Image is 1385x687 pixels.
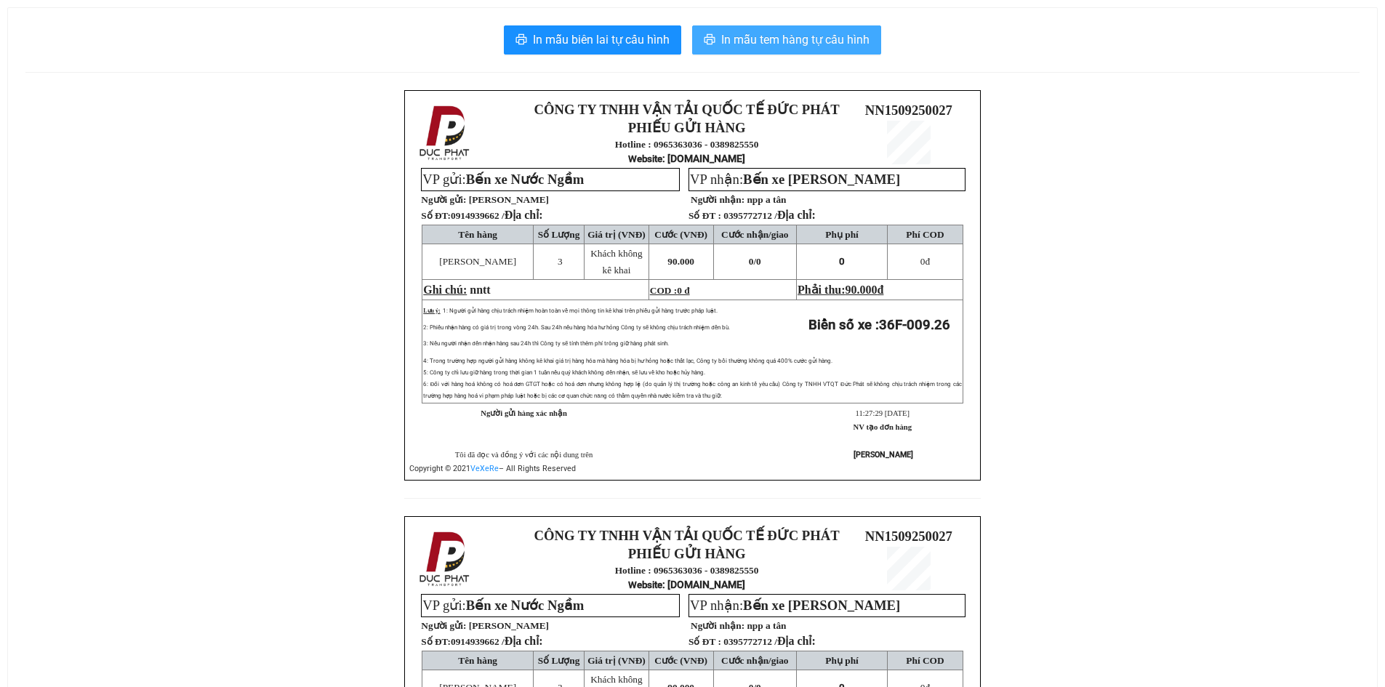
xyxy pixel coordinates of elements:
span: Bến xe Nước Ngầm [466,172,585,187]
strong: CÔNG TY TNHH VẬN TẢI QUỐC TẾ ĐỨC PHÁT [534,102,840,117]
span: Địa chỉ: [777,209,816,221]
span: Giá trị (VNĐ) [587,229,646,240]
strong: CÔNG TY TNHH VẬN TẢI QUỐC TẾ ĐỨC PHÁT [534,528,840,543]
span: Cước nhận/giao [721,655,789,666]
span: Địa chỉ: [505,635,543,647]
span: 0914939662 / [451,636,543,647]
span: Phí COD [906,655,944,666]
span: 0914939662 / [451,210,543,221]
span: Số Lượng [538,229,580,240]
span: 1: Người gửi hàng chịu trách nhiệm hoàn toàn về mọi thông tin kê khai trên phiếu gửi hàng trước p... [443,308,718,314]
span: Copyright © 2021 – All Rights Reserved [409,464,576,473]
span: 6: Đối với hàng hoá không có hoá đơn GTGT hoặc có hoá đơn nhưng không hợp lệ (do quản lý thị trườ... [423,381,962,399]
span: 0 [920,256,926,267]
strong: Hotline : 0965363036 - 0389825550 [615,139,759,150]
span: VP gửi: [422,598,584,613]
span: 2: Phiếu nhận hàng có giá trị trong vòng 24h. Sau 24h nếu hàng hóa hư hỏng Công ty sẽ không chịu ... [423,324,729,331]
span: Phải thu: [798,284,883,296]
span: Bến xe [PERSON_NAME] [743,598,900,613]
button: printerIn mẫu tem hàng tự cấu hình [692,25,881,55]
span: Website [628,153,662,164]
span: Tên hàng [458,229,497,240]
span: Giá trị (VNĐ) [587,655,646,666]
strong: Người gửi hàng xác nhận [481,409,567,417]
span: Khách không kê khai [590,248,642,276]
strong: Người gửi: [421,620,466,631]
span: printer [515,33,527,47]
span: COD : [650,285,690,296]
span: NN1509250027 [865,103,952,118]
span: 5: Công ty chỉ lưu giữ hàng trong thời gian 1 tuần nếu quý khách không đến nhận, sẽ lưu về kho ho... [423,369,704,376]
span: Địa chỉ: [777,635,816,647]
strong: : [DOMAIN_NAME] [628,153,745,164]
strong: Người gửi: [421,194,466,205]
span: [PERSON_NAME] [439,256,516,267]
strong: [PERSON_NAME] [854,450,913,459]
span: Bến xe Nước Ngầm [466,598,585,613]
span: Phí COD [906,229,944,240]
span: 11:27:29 [DATE] [856,409,910,417]
a: VeXeRe [470,464,499,473]
span: đ [878,284,884,296]
strong: Người nhận: [691,620,744,631]
span: VP nhận: [690,598,900,613]
span: VP nhận: [690,172,900,187]
span: 0 [839,256,845,267]
span: 3 [558,256,563,267]
span: VP gửi: [422,172,584,187]
strong: Số ĐT : [689,636,721,647]
span: Ghi chú: [423,284,467,296]
span: 0 [756,256,761,267]
span: Tên hàng [458,655,497,666]
span: 0 đ [677,285,689,296]
span: 0/ [749,256,761,267]
span: 0395772712 / [723,636,816,647]
span: npp a tân [747,194,786,205]
span: đ [920,256,930,267]
span: npp a tân [747,620,786,631]
strong: Số ĐT : [689,210,721,221]
strong: Người nhận: [691,194,744,205]
img: logo [415,529,476,590]
span: Bến xe [PERSON_NAME] [743,172,900,187]
span: 4: Trong trường hợp người gửi hàng không kê khai giá trị hàng hóa mà hàng hóa bị hư hỏng hoặc thấ... [423,358,832,364]
span: 90.000 [846,284,878,296]
span: Phụ phí [825,229,858,240]
strong: Biển số xe : [808,317,950,333]
span: In mẫu biên lai tự cấu hình [533,31,670,49]
span: 36F-009.26 [879,317,950,333]
span: [PERSON_NAME] [469,194,549,205]
span: [PERSON_NAME] [469,620,549,631]
span: 3: Nếu người nhận đến nhận hàng sau 24h thì Công ty sẽ tính thêm phí trông giữ hàng phát sinh. [423,340,668,347]
strong: NV tạo đơn hàng [854,423,912,431]
strong: Số ĐT: [421,636,542,647]
strong: PHIẾU GỬI HÀNG [628,546,746,561]
span: nntt [470,284,490,296]
span: Số Lượng [538,655,580,666]
button: printerIn mẫu biên lai tự cấu hình [504,25,681,55]
span: Phụ phí [825,655,858,666]
span: Website [628,579,662,590]
span: printer [704,33,715,47]
span: In mẫu tem hàng tự cấu hình [721,31,870,49]
span: Cước (VNĐ) [654,229,707,240]
span: NN1509250027 [865,529,952,544]
img: logo [415,103,476,164]
strong: Số ĐT: [421,210,542,221]
strong: : [DOMAIN_NAME] [628,579,745,590]
span: Tôi đã đọc và đồng ý với các nội dung trên [455,451,593,459]
span: Cước nhận/giao [721,229,789,240]
span: Lưu ý: [423,308,440,314]
strong: Hotline : 0965363036 - 0389825550 [615,565,759,576]
span: 0395772712 / [723,210,816,221]
strong: PHIẾU GỬI HÀNG [628,120,746,135]
span: Cước (VNĐ) [654,655,707,666]
span: Địa chỉ: [505,209,543,221]
span: 90.000 [667,256,694,267]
